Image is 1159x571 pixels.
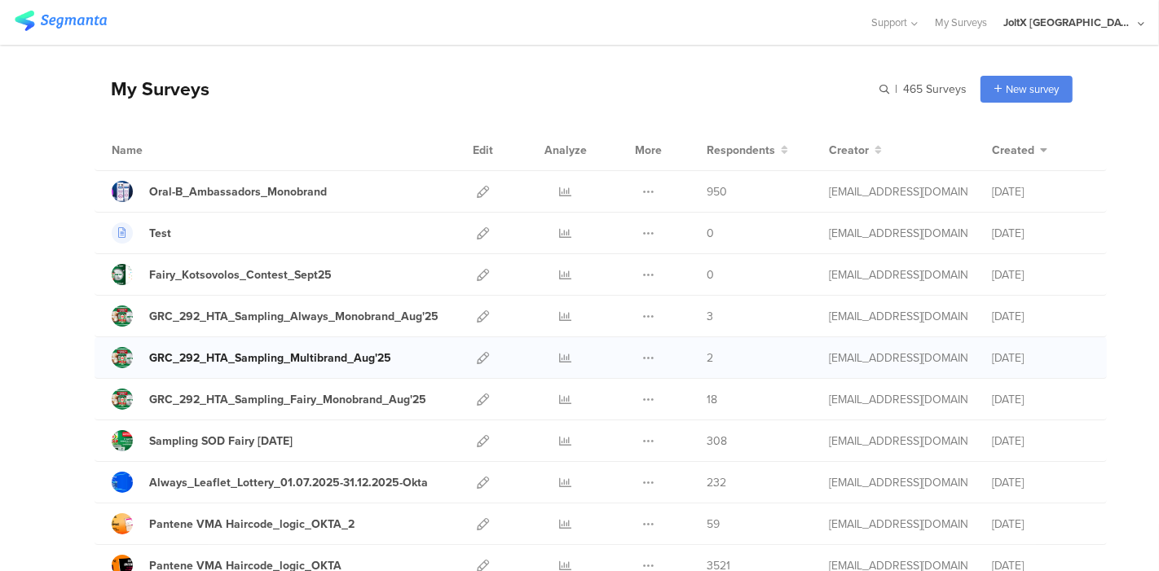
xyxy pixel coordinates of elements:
div: Oral-B_Ambassadors_Monobrand [149,183,327,200]
div: gheorghe.a.4@pg.com [829,391,967,408]
div: gheorghe.a.4@pg.com [829,349,967,367]
div: [DATE] [992,433,1090,450]
div: betbeder.mb@pg.com [829,474,967,491]
span: | [892,81,900,98]
div: Edit [465,130,500,170]
span: 3 [707,308,713,325]
span: 0 [707,266,714,283]
div: Pantene VMA Haircode_logic_OKTA_2 [149,516,355,533]
div: Test [149,225,171,242]
a: Sampling SOD Fairy [DATE] [112,430,293,451]
a: GRC_292_HTA_Sampling_Always_Monobrand_Aug'25 [112,305,438,327]
a: Pantene VMA Haircode_logic_OKTA_2 [112,513,355,534]
div: [DATE] [992,349,1090,367]
span: 950 [707,183,727,200]
button: Respondents [707,142,788,159]
div: GRC_292_HTA_Sampling_Multibrand_Aug'25 [149,349,391,367]
div: [DATE] [992,225,1090,242]
span: 2 [707,349,713,367]
div: gheorghe.a.4@pg.com [829,433,967,450]
div: [DATE] [992,266,1090,283]
div: nikolopoulos.j@pg.com [829,183,967,200]
a: Oral-B_Ambassadors_Monobrand [112,181,327,202]
div: [DATE] [992,308,1090,325]
div: Always_Leaflet_Lottery_01.07.2025-31.12.2025-Okta [149,474,428,491]
div: [DATE] [992,183,1090,200]
div: [DATE] [992,391,1090,408]
span: 232 [707,474,726,491]
a: Fairy_Kotsovolos_Contest_Sept25 [112,264,332,285]
span: 18 [707,391,717,408]
div: JoltX [GEOGRAPHIC_DATA] [1003,15,1134,30]
div: [DATE] [992,516,1090,533]
div: More [631,130,666,170]
div: My Surveys [95,75,209,103]
div: Analyze [541,130,590,170]
span: 308 [707,433,727,450]
img: segmanta logo [15,11,107,31]
a: GRC_292_HTA_Sampling_Fairy_Monobrand_Aug'25 [112,389,426,410]
div: Name [112,142,209,159]
div: baroutis.db@pg.com [829,516,967,533]
span: 465 Surveys [903,81,967,98]
div: gheorghe.a.4@pg.com [829,308,967,325]
span: 59 [707,516,720,533]
div: [DATE] [992,474,1090,491]
div: GRC_292_HTA_Sampling_Fairy_Monobrand_Aug'25 [149,391,426,408]
div: support@segmanta.com [829,225,967,242]
span: Support [872,15,908,30]
div: betbeder.mb@pg.com [829,266,967,283]
a: Test [112,222,171,244]
span: 0 [707,225,714,242]
div: Sampling SOD Fairy Aug'25 [149,433,293,450]
div: GRC_292_HTA_Sampling_Always_Monobrand_Aug'25 [149,308,438,325]
span: Respondents [707,142,775,159]
div: Fairy_Kotsovolos_Contest_Sept25 [149,266,332,283]
span: Created [992,142,1034,159]
button: Creator [829,142,882,159]
span: Creator [829,142,869,159]
span: New survey [1006,81,1059,97]
button: Created [992,142,1047,159]
a: GRC_292_HTA_Sampling_Multibrand_Aug'25 [112,347,391,368]
a: Always_Leaflet_Lottery_01.07.2025-31.12.2025-Okta [112,472,428,493]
